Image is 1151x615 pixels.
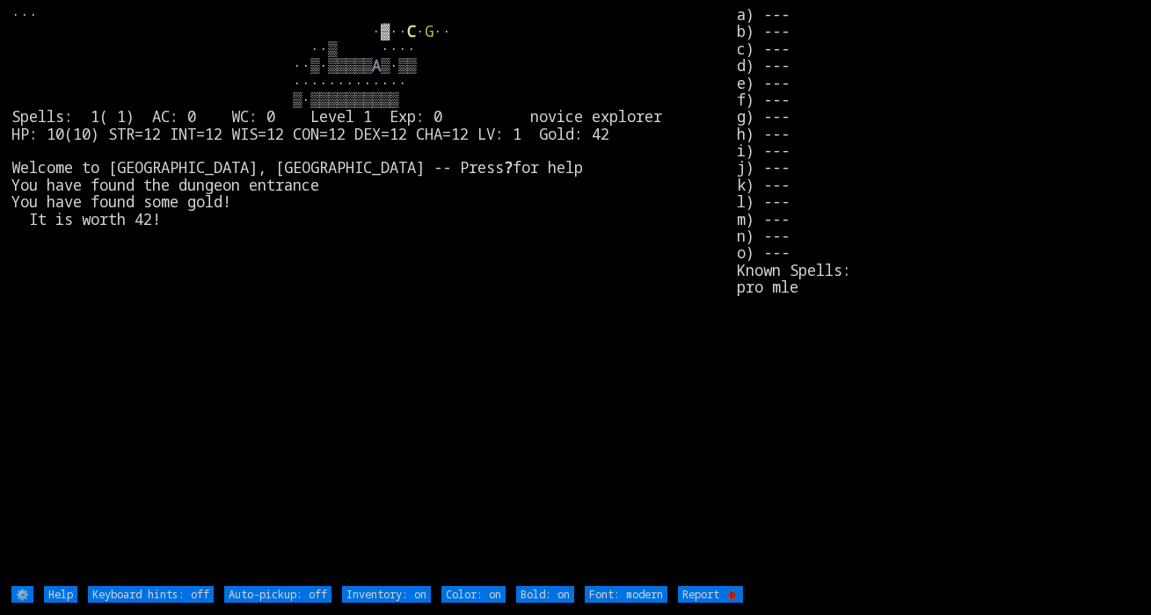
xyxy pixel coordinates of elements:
[737,6,1140,584] stats: a) --- b) --- c) --- d) --- e) --- f) --- g) --- h) --- i) --- j) --- k) --- l) --- m) --- n) ---...
[407,21,416,41] font: C
[504,157,513,177] b: ?
[425,21,433,41] font: G
[678,586,743,603] input: Report 🐞
[88,586,214,603] input: Keyboard hints: off
[441,586,506,603] input: Color: on
[516,586,574,603] input: Bold: on
[11,6,737,584] larn: ··· ·▓·· · ·· ··▒ ···· ··▒·▒▒▒▒▒ ▒·▒▒ ············· ▒·▒▒▒▒▒▒▒▒▒▒ Spells: 1( 1) AC: 0 WC: 0 Level ...
[44,586,77,603] input: Help
[342,586,431,603] input: Inventory: on
[585,586,667,603] input: Font: modern
[11,586,33,603] input: ⚙️
[224,586,331,603] input: Auto-pickup: off
[372,55,381,76] font: A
